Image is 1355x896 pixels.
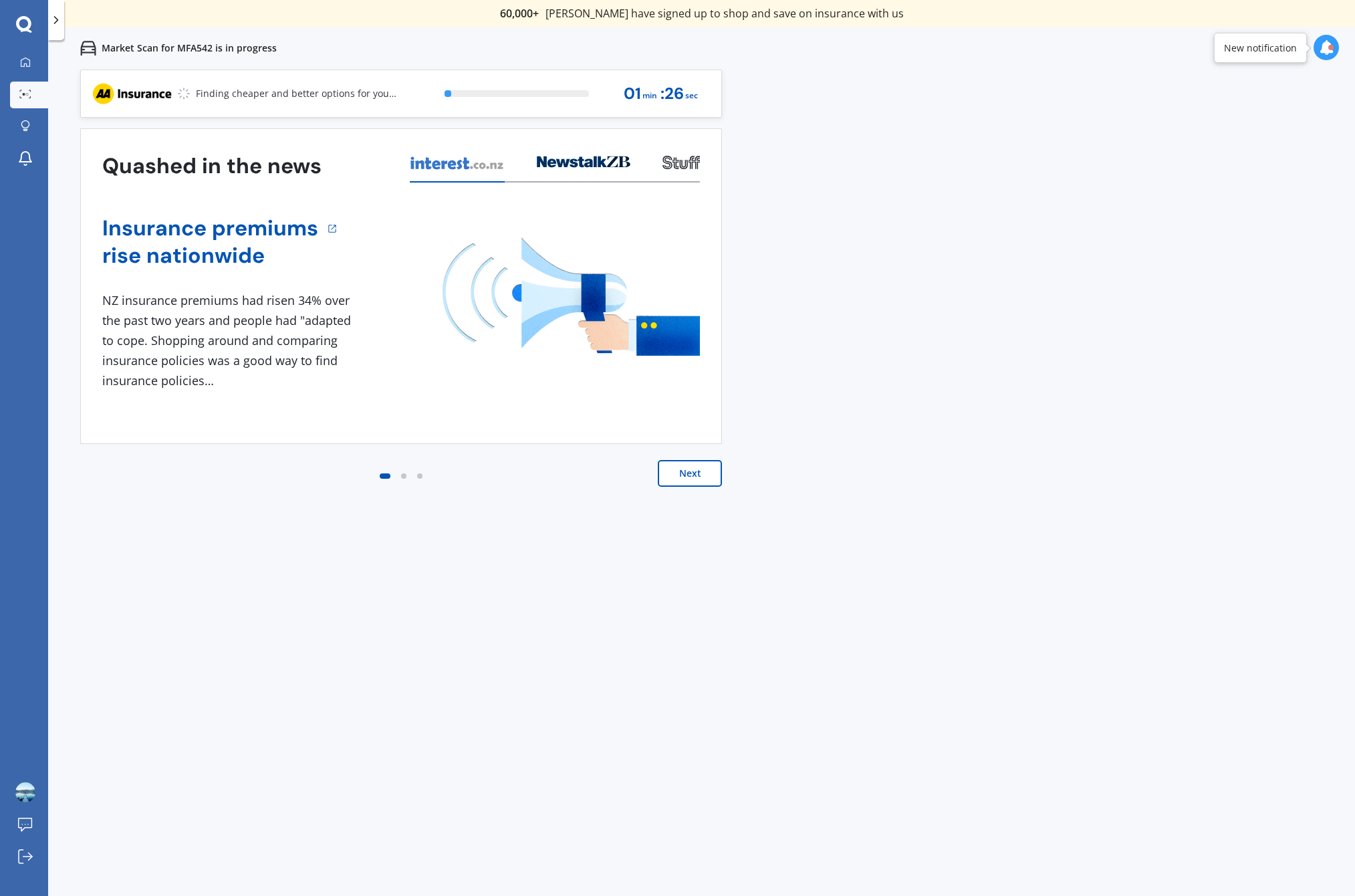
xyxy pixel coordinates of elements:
img: car.f15378c7a67c060ca3f3.svg [80,40,96,56]
div: New notification [1224,41,1297,55]
span: : 26 [660,85,684,103]
p: Market Scan for MFA542 is in progress [102,41,277,55]
a: Insurance premiums [102,215,318,242]
a: rise nationwide [102,242,318,269]
button: Next [658,460,722,487]
span: sec [685,87,698,105]
span: min [642,87,657,105]
img: media image [443,237,700,356]
span: 01 [624,85,641,103]
img: picture [15,782,35,802]
p: Finding cheaper and better options for you... [196,87,396,100]
div: NZ insurance premiums had risen 34% over the past two years and people had "adapted to cope. Shop... [102,291,356,390]
h3: Quashed in the news [102,152,322,180]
